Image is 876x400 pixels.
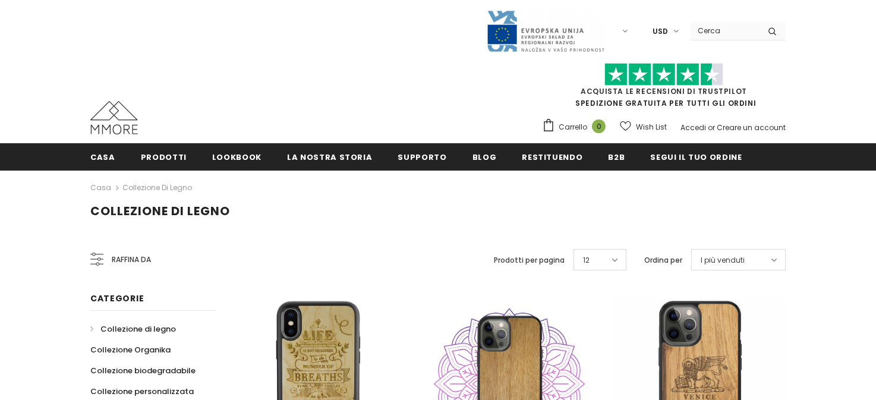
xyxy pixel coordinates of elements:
[592,119,606,133] span: 0
[717,122,786,133] a: Creare un account
[486,10,605,53] img: Javni Razpis
[608,143,625,170] a: B2B
[141,143,187,170] a: Prodotti
[608,152,625,163] span: B2B
[112,253,151,266] span: Raffina da
[398,152,446,163] span: supporto
[287,143,372,170] a: La nostra storia
[90,101,138,134] img: Casi MMORE
[604,63,723,86] img: Fidati di Pilot Stars
[90,360,196,381] a: Collezione biodegradabile
[542,68,786,108] span: SPEDIZIONE GRATUITA PER TUTTI GLI ORDINI
[472,143,497,170] a: Blog
[620,116,667,137] a: Wish List
[90,344,171,355] span: Collezione Organika
[90,339,171,360] a: Collezione Organika
[100,323,176,335] span: Collezione di legno
[644,254,682,266] label: Ordina per
[90,292,144,304] span: Categorie
[90,319,176,339] a: Collezione di legno
[212,152,261,163] span: Lookbook
[636,121,667,133] span: Wish List
[486,26,605,36] a: Javni Razpis
[141,152,187,163] span: Prodotti
[708,122,715,133] span: or
[122,182,192,193] a: Collezione di legno
[522,143,582,170] a: Restituendo
[90,386,194,397] span: Collezione personalizzata
[287,152,372,163] span: La nostra storia
[583,254,590,266] span: 12
[398,143,446,170] a: supporto
[90,152,115,163] span: Casa
[559,121,587,133] span: Carrello
[522,152,582,163] span: Restituendo
[90,181,111,195] a: Casa
[542,118,612,136] a: Carrello 0
[680,122,706,133] a: Accedi
[701,254,745,266] span: I più venduti
[653,26,668,37] span: USD
[650,143,742,170] a: Segui il tuo ordine
[472,152,497,163] span: Blog
[691,22,759,39] input: Search Site
[212,143,261,170] a: Lookbook
[494,254,565,266] label: Prodotti per pagina
[581,86,747,96] a: Acquista le recensioni di TrustPilot
[650,152,742,163] span: Segui il tuo ordine
[90,365,196,376] span: Collezione biodegradabile
[90,143,115,170] a: Casa
[90,203,230,219] span: Collezione di legno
